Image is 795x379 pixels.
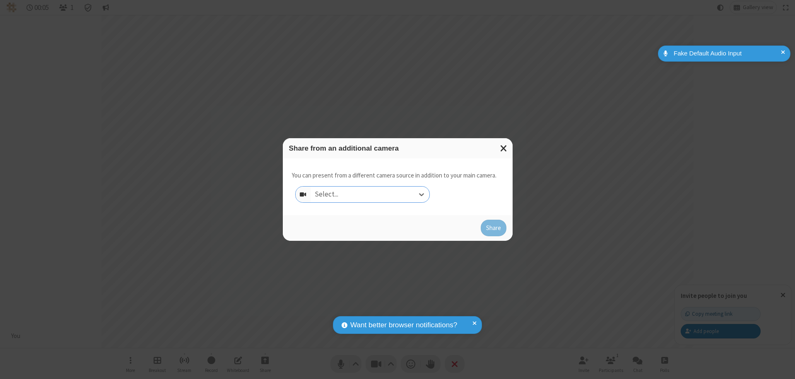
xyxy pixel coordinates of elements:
button: Share [481,220,506,236]
p: You can present from a different camera source in addition to your main camera. [292,171,496,180]
div: Fake Default Audio Input [671,49,784,58]
span: Want better browser notifications? [350,320,457,331]
button: Close modal [495,138,513,158]
h3: Share from an additional camera [289,144,506,152]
